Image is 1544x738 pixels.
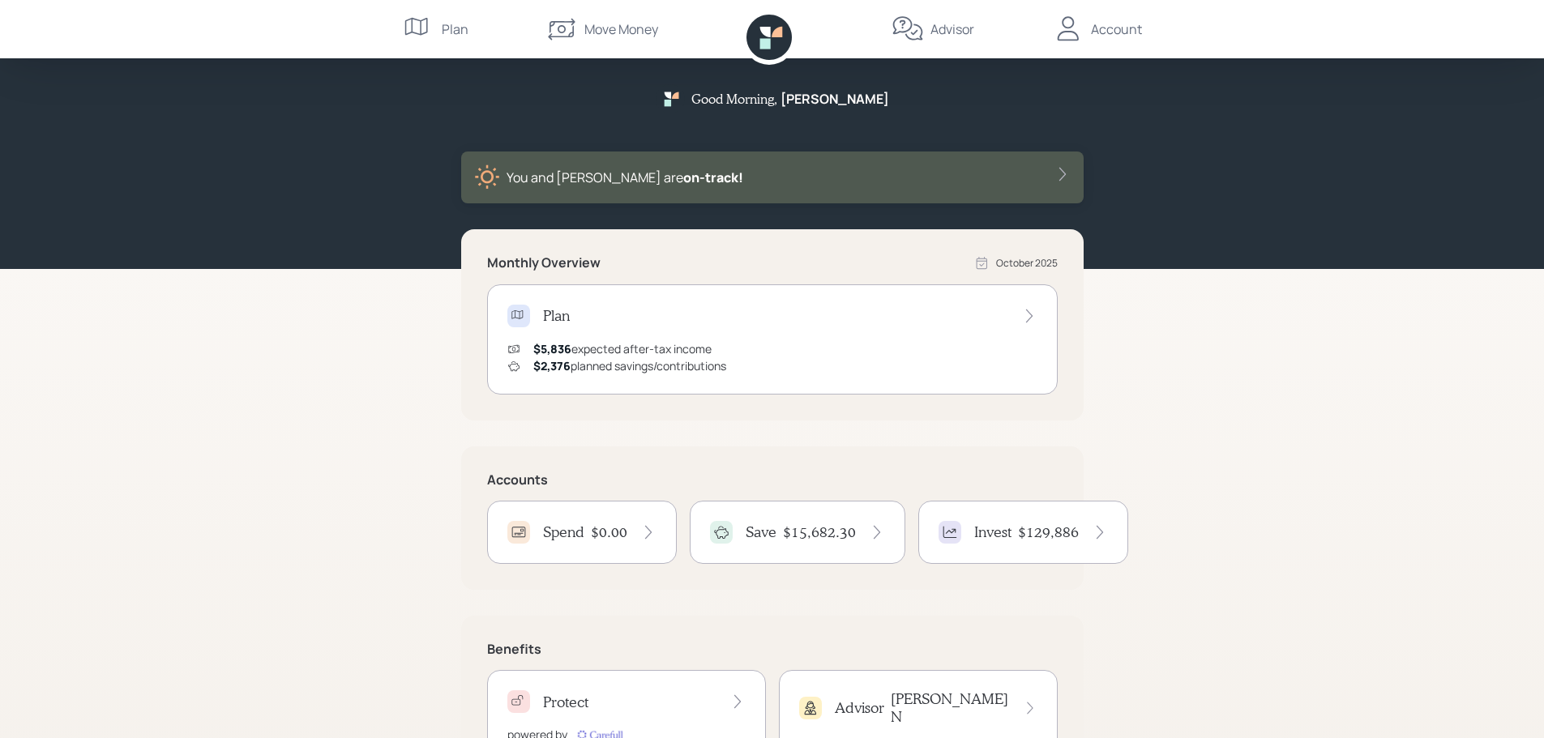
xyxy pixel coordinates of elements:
h5: Accounts [487,472,1058,488]
h4: Protect [543,693,588,711]
h4: [PERSON_NAME] N [891,690,1010,725]
div: Advisor [930,19,974,39]
h4: Spend [543,523,584,541]
div: planned savings/contributions [533,357,726,374]
h5: Monthly Overview [487,255,601,271]
div: Account [1091,19,1142,39]
div: Plan [442,19,468,39]
div: October 2025 [996,256,1058,271]
h5: Benefits [487,642,1058,657]
h4: Advisor [835,699,884,717]
div: Move Money [584,19,658,39]
span: $2,376 [533,358,571,373]
div: expected after-tax income [533,340,712,357]
h4: $129,886 [1018,523,1079,541]
h4: Invest [974,523,1012,541]
h4: Plan [543,307,570,325]
h5: Good Morning , [691,91,777,106]
h4: Save [746,523,776,541]
img: sunny-XHVQM73Q.digested.png [474,164,500,190]
h4: $15,682.30 [783,523,856,541]
h5: [PERSON_NAME] [781,92,889,107]
div: You and [PERSON_NAME] are [507,168,743,187]
h4: $0.00 [591,523,627,541]
span: on‑track! [683,169,743,186]
span: $5,836 [533,341,571,356]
